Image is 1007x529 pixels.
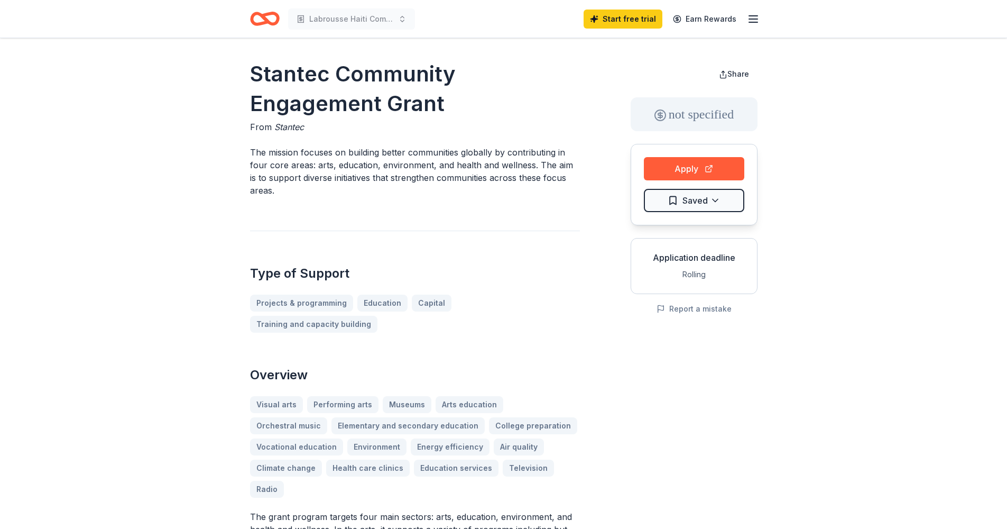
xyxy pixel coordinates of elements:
[657,303,732,315] button: Report a mistake
[357,295,408,312] a: Education
[644,189,744,212] button: Saved
[412,295,451,312] a: Capital
[250,6,280,31] a: Home
[584,10,662,29] a: Start free trial
[710,63,757,85] button: Share
[288,8,415,30] button: Labrousse Haiti Community School - [GEOGRAPHIC_DATA]
[250,265,580,282] h2: Type of Support
[682,194,708,207] span: Saved
[631,97,757,131] div: not specified
[250,121,580,133] div: From
[640,268,749,281] div: Rolling
[640,251,749,264] div: Application deadline
[250,59,580,118] h1: Stantec Community Engagement Grant
[309,13,394,25] span: Labrousse Haiti Community School - [GEOGRAPHIC_DATA]
[667,10,743,29] a: Earn Rewards
[644,157,744,180] button: Apply
[727,69,749,78] span: Share
[250,316,377,333] a: Training and capacity building
[250,367,580,384] h2: Overview
[250,295,353,312] a: Projects & programming
[274,122,304,132] span: Stantec
[250,146,580,197] p: The mission focuses on building better communities globally by contributing in four core areas: a...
